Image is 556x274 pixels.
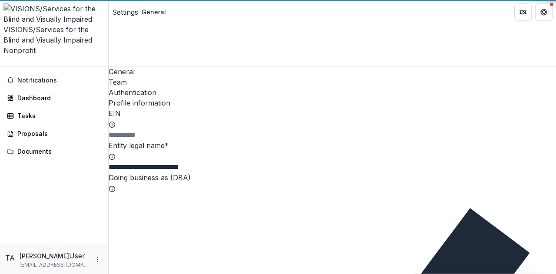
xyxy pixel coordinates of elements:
span: Notifications [17,77,101,84]
div: Documents [17,147,98,156]
p: [EMAIL_ADDRESS][DOMAIN_NAME] [20,261,89,269]
span: Nonprofit [3,46,36,55]
button: Partners [514,3,532,21]
label: Doing business as (DBA) [109,173,191,182]
nav: breadcrumb [112,6,169,18]
a: Settings [112,7,138,17]
a: Proposals [3,126,105,141]
a: Team [109,77,556,87]
div: Tasks [17,111,98,120]
div: Dashboard [17,93,98,102]
div: General [142,7,166,17]
a: General [109,66,556,77]
p: [PERSON_NAME] [20,251,69,261]
div: Travis Aprile [5,253,16,263]
p: User [69,251,85,261]
h2: Profile information [109,98,556,108]
a: Documents [3,144,105,158]
a: Tasks [3,109,105,123]
button: Notifications [3,73,105,87]
button: More [93,254,103,265]
a: Authentication [109,87,556,98]
label: Entity legal name [109,141,169,150]
label: EIN [109,109,121,118]
div: VISIONS/Services for the Blind and Visually Impaired [3,24,105,45]
button: Get Help [535,3,553,21]
a: Dashboard [3,91,105,105]
img: VISIONS/Services for the Blind and Visually Impaired [3,3,105,24]
div: Proposals [17,129,98,138]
